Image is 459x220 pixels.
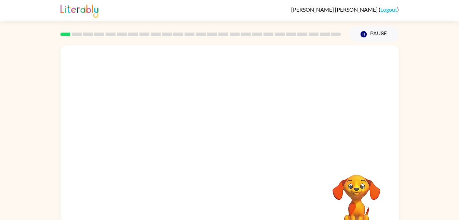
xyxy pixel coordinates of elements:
a: Logout [380,6,397,13]
span: [PERSON_NAME] [PERSON_NAME] [291,6,379,13]
div: ( ) [291,6,399,13]
img: Literably [60,3,98,18]
button: Pause [349,26,399,42]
